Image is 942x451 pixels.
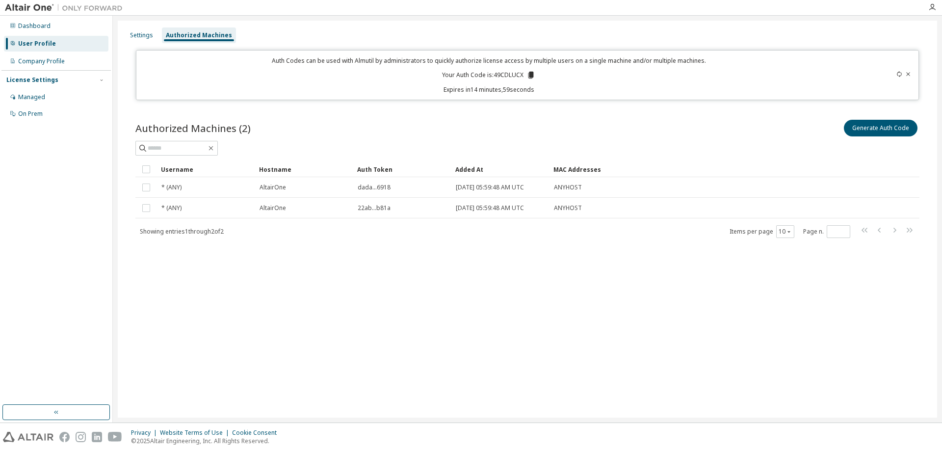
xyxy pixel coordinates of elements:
div: Added At [455,161,546,177]
span: * (ANY) [161,184,182,191]
div: Managed [18,93,45,101]
span: AltairOne [260,184,286,191]
div: Authorized Machines [166,31,232,39]
img: youtube.svg [108,432,122,442]
img: linkedin.svg [92,432,102,442]
p: © 2025 Altair Engineering, Inc. All Rights Reserved. [131,437,283,445]
img: instagram.svg [76,432,86,442]
div: Website Terms of Use [160,429,232,437]
div: Privacy [131,429,160,437]
span: [DATE] 05:59:48 AM UTC [456,204,524,212]
div: License Settings [6,76,58,84]
img: Altair One [5,3,128,13]
span: Showing entries 1 through 2 of 2 [140,227,224,236]
span: [DATE] 05:59:48 AM UTC [456,184,524,191]
div: Cookie Consent [232,429,283,437]
div: Dashboard [18,22,51,30]
span: ANYHOST [554,204,582,212]
span: 22ab...b81a [358,204,391,212]
div: Settings [130,31,153,39]
span: Items per page [730,225,794,238]
img: altair_logo.svg [3,432,53,442]
div: On Prem [18,110,43,118]
div: User Profile [18,40,56,48]
span: Authorized Machines (2) [135,121,251,135]
button: Generate Auth Code [844,120,917,136]
div: Hostname [259,161,349,177]
span: AltairOne [260,204,286,212]
div: Username [161,161,251,177]
img: facebook.svg [59,432,70,442]
p: Auth Codes can be used with Almutil by administrators to quickly authorize license access by mult... [142,56,836,65]
div: Auth Token [357,161,447,177]
div: Company Profile [18,57,65,65]
p: Your Auth Code is: 49CDLUCX [442,71,535,80]
div: MAC Addresses [553,161,816,177]
span: dada...6918 [358,184,391,191]
span: Page n. [803,225,850,238]
button: 10 [779,228,792,236]
p: Expires in 14 minutes, 59 seconds [142,85,836,94]
span: ANYHOST [554,184,582,191]
span: * (ANY) [161,204,182,212]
